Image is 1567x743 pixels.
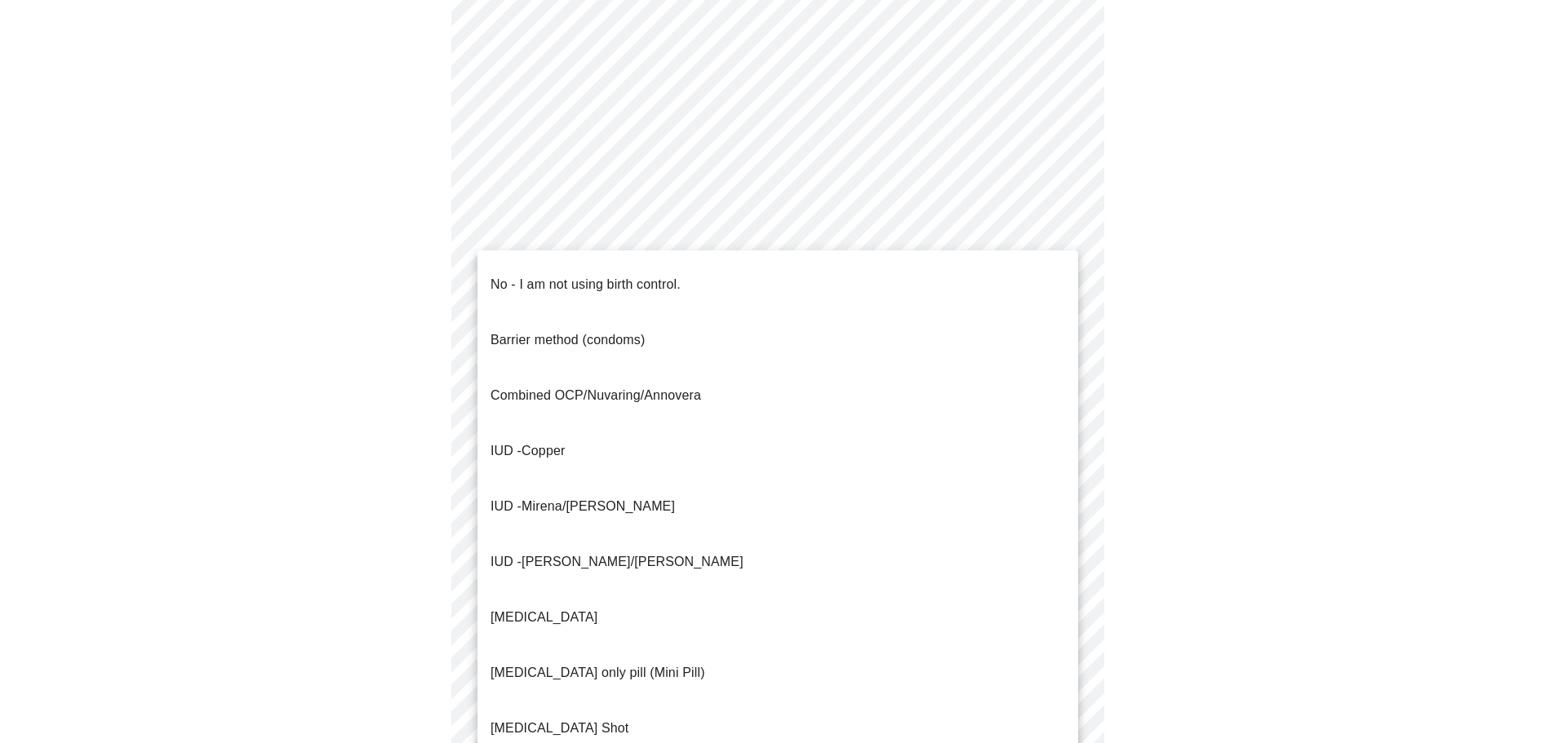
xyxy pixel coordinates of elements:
[491,555,522,568] span: IUD -
[491,552,744,572] p: [PERSON_NAME]/[PERSON_NAME]
[491,275,681,294] p: No - I am not using birth control.
[491,330,645,350] p: Barrier method (condoms)
[491,386,701,405] p: Combined OCP/Nuvaring/Annovera
[491,441,565,461] p: Copper
[491,719,628,738] p: [MEDICAL_DATA] Shot
[491,444,522,458] span: IUD -
[522,499,675,513] span: Mirena/[PERSON_NAME]
[491,608,597,627] p: [MEDICAL_DATA]
[491,663,705,683] p: [MEDICAL_DATA] only pill (Mini Pill)
[491,497,675,516] p: IUD -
